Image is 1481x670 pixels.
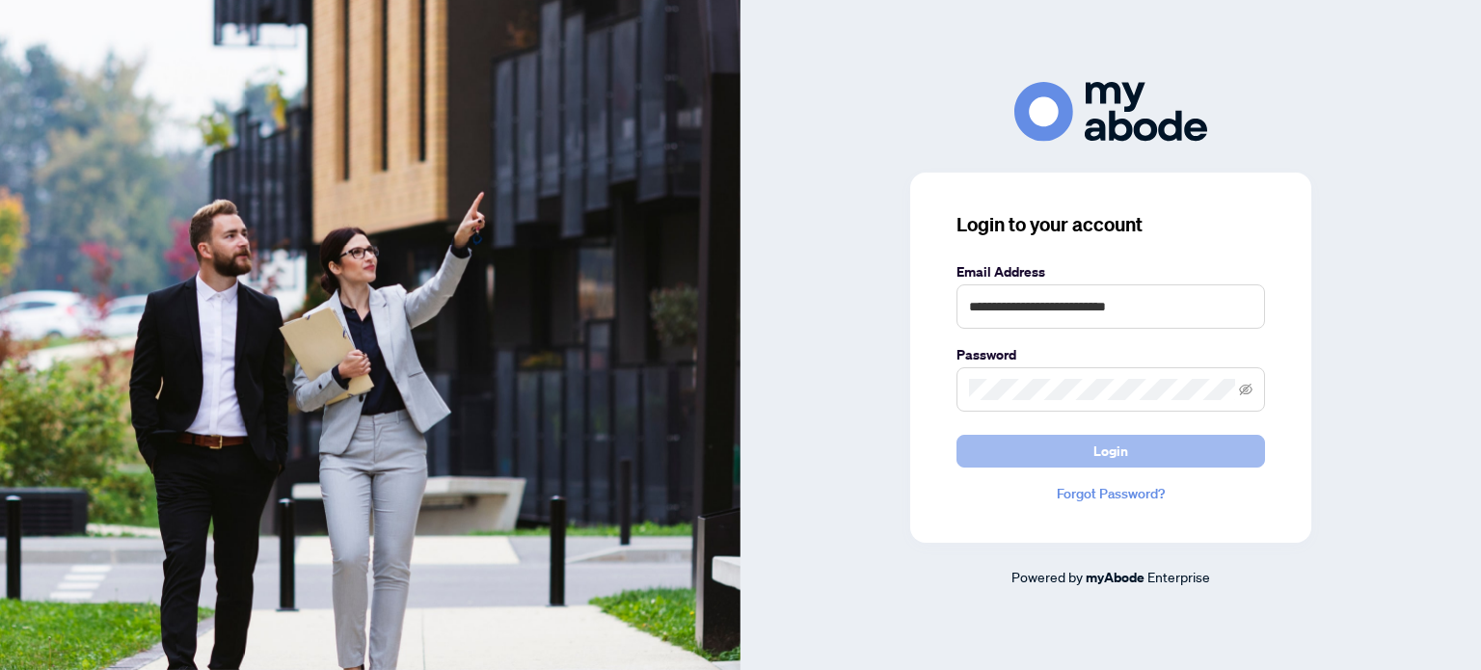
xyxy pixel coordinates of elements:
[1014,82,1207,141] img: ma-logo
[956,261,1265,282] label: Email Address
[956,344,1265,365] label: Password
[956,211,1265,238] h3: Login to your account
[1011,568,1083,585] span: Powered by
[1147,568,1210,585] span: Enterprise
[956,483,1265,504] a: Forgot Password?
[1093,436,1128,467] span: Login
[1086,567,1144,588] a: myAbode
[1239,383,1252,396] span: eye-invisible
[956,435,1265,468] button: Login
